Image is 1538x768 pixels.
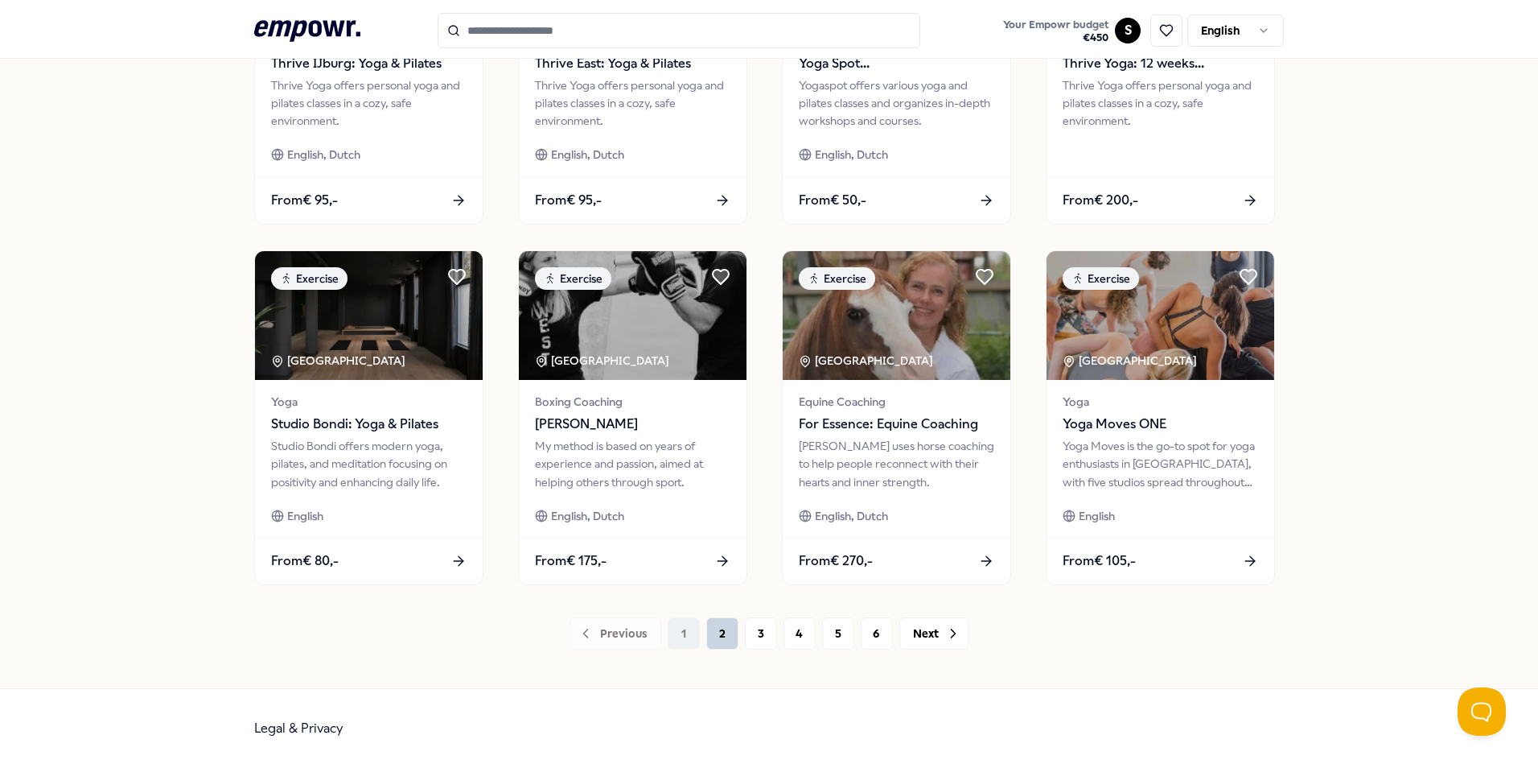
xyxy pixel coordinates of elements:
[438,13,920,48] input: Search for products, categories or subcategories
[271,551,339,572] span: From € 80,-
[1063,414,1258,435] span: Yoga Moves ONE
[1063,352,1199,370] div: [GEOGRAPHIC_DATA]
[799,76,994,130] div: Yogaspot offers various yoga and pilates classes and organizes in-depth workshops and courses.
[1047,251,1274,380] img: package image
[271,53,467,74] span: Thrive IJburg: Yoga & Pilates
[535,352,672,370] div: [GEOGRAPHIC_DATA]
[783,617,816,650] button: 4
[861,617,893,650] button: 6
[255,251,483,380] img: package image
[815,146,888,163] span: English, Dutch
[1003,19,1108,31] span: Your Empowr budget
[799,267,875,290] div: Exercise
[535,267,611,290] div: Exercise
[271,352,408,370] div: [GEOGRAPHIC_DATA]
[1063,53,1258,74] span: Thrive Yoga: 12 weeks pregnancy yoga
[1046,250,1275,585] a: package imageExercise[GEOGRAPHIC_DATA] YogaYoga Moves ONEYoga Moves is the go-to spot for yoga en...
[287,146,360,163] span: English, Dutch
[271,76,467,130] div: Thrive Yoga offers personal yoga and pilates classes in a cozy, safe environment.
[518,250,747,585] a: package imageExercise[GEOGRAPHIC_DATA] Boxing Coaching[PERSON_NAME]My method is based on years of...
[551,507,624,525] span: English, Dutch
[799,352,936,370] div: [GEOGRAPHIC_DATA]
[799,53,994,74] span: Yoga Spot [GEOGRAPHIC_DATA]: Yoga & Pilates
[1063,267,1139,290] div: Exercise
[271,190,338,211] span: From € 95,-
[783,251,1010,380] img: package image
[287,507,323,525] span: English
[1458,687,1506,736] iframe: Help Scout Beacon - Open
[271,267,347,290] div: Exercise
[535,551,607,572] span: From € 175,-
[799,437,994,491] div: [PERSON_NAME] uses horse coaching to help people reconnect with their hearts and inner strength.
[271,437,467,491] div: Studio Bondi offers modern yoga, pilates, and meditation focusing on positivity and enhancing dai...
[1079,507,1115,525] span: English
[815,507,888,525] span: English, Dutch
[1115,18,1141,43] button: S
[271,414,467,435] span: Studio Bondi: Yoga & Pilates
[799,414,994,435] span: For Essence: Equine Coaching
[535,437,730,491] div: My method is based on years of experience and passion, aimed at helping others through sport.
[1063,76,1258,130] div: Thrive Yoga offers personal yoga and pilates classes in a cozy, safe environment.
[782,250,1011,585] a: package imageExercise[GEOGRAPHIC_DATA] Equine CoachingFor Essence: Equine Coaching[PERSON_NAME] u...
[1063,551,1136,572] span: From € 105,-
[254,721,343,736] a: Legal & Privacy
[519,251,746,380] img: package image
[254,250,483,585] a: package imageExercise[GEOGRAPHIC_DATA] YogaStudio Bondi: Yoga & PilatesStudio Bondi offers modern...
[535,53,730,74] span: Thrive East: Yoga & Pilates
[535,393,730,411] span: Boxing Coaching
[822,617,854,650] button: 5
[799,393,994,411] span: Equine Coaching
[799,190,866,211] span: From € 50,-
[551,146,624,163] span: English, Dutch
[1000,15,1112,47] button: Your Empowr budget€450
[1003,31,1108,44] span: € 450
[706,617,738,650] button: 2
[1063,437,1258,491] div: Yoga Moves is the go-to spot for yoga enthusiasts in [GEOGRAPHIC_DATA], with five studios spread ...
[799,551,873,572] span: From € 270,-
[271,393,467,411] span: Yoga
[997,14,1115,47] a: Your Empowr budget€450
[1063,190,1138,211] span: From € 200,-
[899,617,968,650] button: Next
[535,190,602,211] span: From € 95,-
[535,414,730,435] span: [PERSON_NAME]
[1063,393,1258,411] span: Yoga
[535,76,730,130] div: Thrive Yoga offers personal yoga and pilates classes in a cozy, safe environment.
[745,617,777,650] button: 3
